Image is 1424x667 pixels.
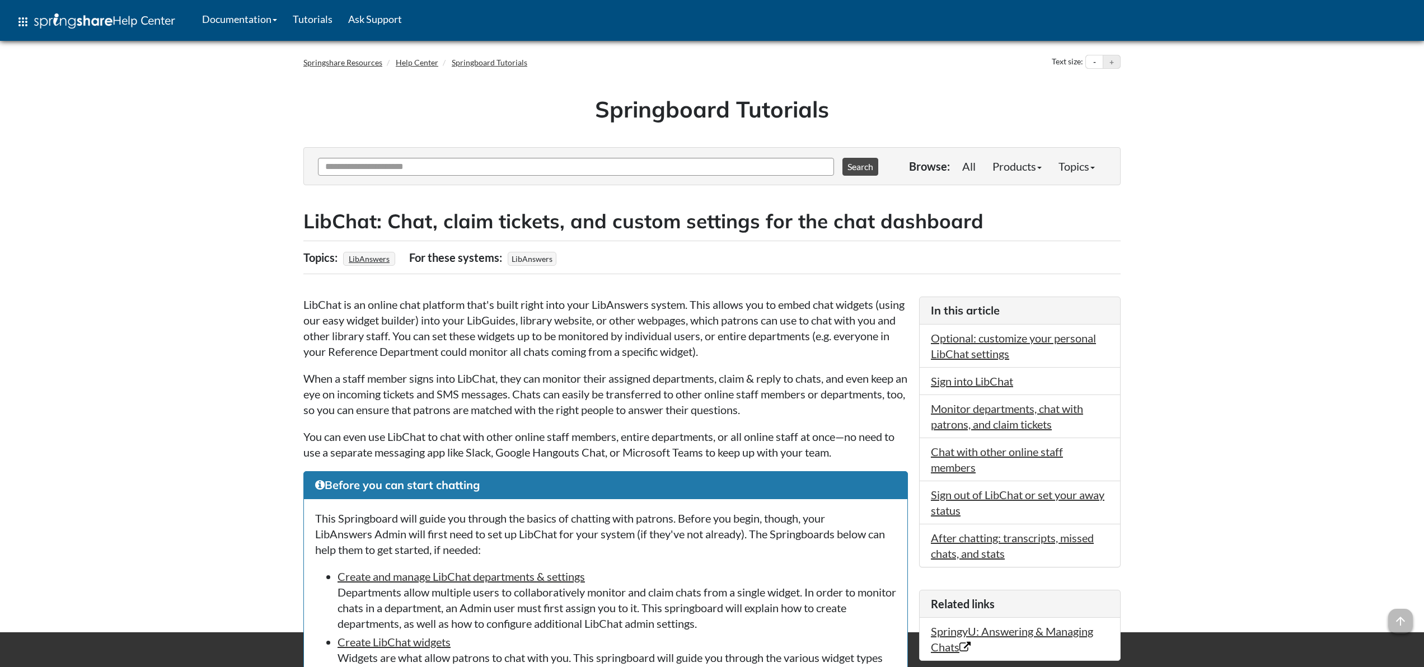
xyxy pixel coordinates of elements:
[347,251,391,267] a: LibAnswers
[338,569,896,631] li: Departments allow multiple users to collaboratively monitor and claim chats from a single widget....
[303,247,340,268] div: Topics:
[340,5,410,33] a: Ask Support
[1388,609,1413,633] span: arrow_upward
[396,58,438,67] a: Help Center
[954,155,984,177] a: All
[303,370,908,417] p: When a staff member signs into LibChat, they can monitor their assigned departments, claim & repl...
[1103,55,1120,69] button: Increase text size
[931,331,1096,360] a: Optional: customize your personal LibChat settings
[285,5,340,33] a: Tutorials
[194,5,285,33] a: Documentation
[312,93,1112,125] h1: Springboard Tutorials
[1388,610,1413,623] a: arrow_upward
[931,374,1013,388] a: Sign into LibChat
[508,252,556,266] span: LibAnswers
[338,570,585,583] a: Create and manage LibChat departments & settings
[292,641,1132,659] div: This site uses cookies as well as records your IP address for usage statistics.
[113,13,175,27] span: Help Center
[303,208,1121,235] h2: LibChat: Chat, claim tickets, and custom settings for the chat dashboard
[909,158,950,174] p: Browse:
[315,510,896,557] p: This Springboard will guide you through the basics of chatting with patrons. Before you begin, th...
[8,5,183,39] a: apps Help Center
[931,624,1093,654] a: SpringyU: Answering & Managing Chats
[409,247,505,268] div: For these systems:
[931,303,1109,318] h3: In this article
[984,155,1050,177] a: Products
[452,58,527,67] a: Springboard Tutorials
[931,531,1094,560] a: After chatting: transcripts, missed chats, and stats
[931,597,995,610] span: Related links
[16,15,30,29] span: apps
[303,297,908,359] p: LibChat is an online chat platform that's built right into your LibAnswers system. This allows yo...
[1050,155,1103,177] a: Topics
[34,13,113,29] img: Springshare
[931,488,1104,517] a: Sign out of LibChat or set your away status
[931,445,1063,474] a: Chat with other online staff members
[303,429,908,460] p: You can even use LibChat to chat with other online staff members, entire departments, or all onli...
[931,402,1083,431] a: Monitor departments, chat with patrons, and claim tickets
[338,635,451,649] a: Create LibChat widgets
[1050,55,1085,69] div: Text size:
[1086,55,1103,69] button: Decrease text size
[842,158,878,176] button: Search
[303,58,382,67] a: Springshare Resources
[315,477,896,493] h3: Before you can start chatting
